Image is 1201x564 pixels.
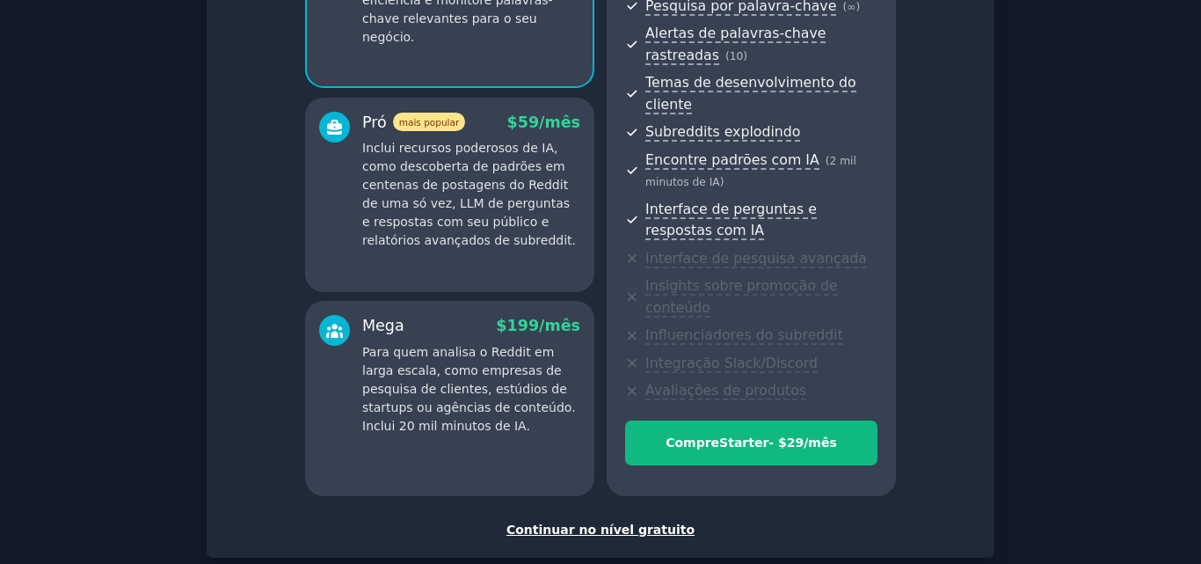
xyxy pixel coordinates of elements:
font: /mês [804,436,837,450]
font: Interface de pesquisa avançada [645,250,867,267]
font: Influenciadores do subreddit [645,326,843,343]
font: Compre [666,436,719,450]
font: ( [826,155,830,167]
font: 29 [787,436,804,450]
font: ) [855,1,860,13]
font: Starter [719,436,768,450]
font: Avaliações de produtos [645,382,806,399]
font: $ [507,114,518,131]
font: - $ [768,436,786,450]
font: ) [720,176,724,188]
font: 10 [730,50,744,62]
font: 59 [518,114,539,131]
font: Subreddits explodindo [645,123,800,140]
font: $ [496,317,506,334]
font: Alertas de palavras-chave rastreadas [645,25,826,63]
font: /mês [539,114,580,131]
font: Interface de perguntas e respostas com IA [645,201,817,239]
font: 2 mil minutos de IA [645,155,856,189]
font: Insights sobre promoção de conteúdo [645,277,838,316]
font: Mega [362,317,404,334]
font: mais popular [399,117,459,128]
font: ( [842,1,847,13]
font: ( [725,50,730,62]
font: /mês [539,317,580,334]
font: 199 [507,317,540,334]
font: ∞ [847,1,855,13]
font: ) [743,50,747,62]
font: Temas de desenvolvimento do cliente [645,74,856,113]
font: Pró [362,114,387,131]
font: Para quem analisa o Reddit em larga escala, como empresas de pesquisa de clientes, estúdios de st... [362,345,576,433]
font: Encontre padrões com IA [645,151,819,168]
font: Continuar no nível gratuito [506,523,695,537]
font: Inclui recursos poderosos de IA, como descoberta de padrões em centenas de postagens do Reddit de... [362,141,576,247]
font: Integração Slack/Discord [645,355,818,371]
button: CompreStarter- $29/mês [625,421,877,465]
